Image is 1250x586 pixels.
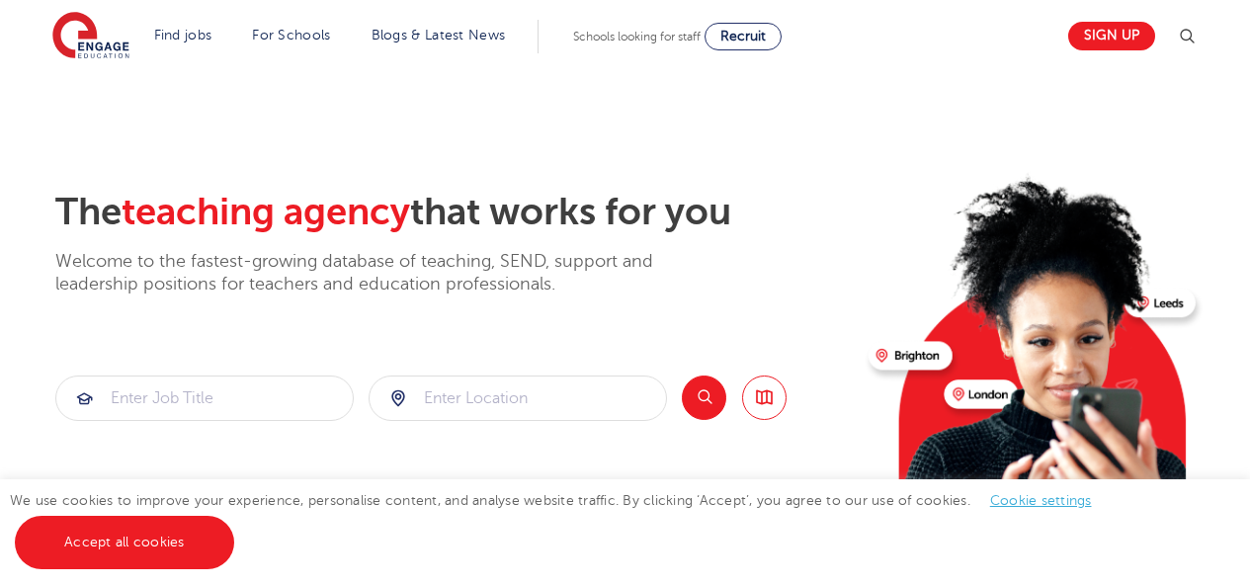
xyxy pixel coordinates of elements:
input: Submit [370,377,666,420]
p: Welcome to the fastest-growing database of teaching, SEND, support and leadership positions for t... [55,250,708,296]
a: Blogs & Latest News [372,28,506,42]
a: Sign up [1068,22,1155,50]
a: For Schools [252,28,330,42]
span: teaching agency [122,191,410,233]
span: Schools looking for staff [573,30,701,43]
div: Submit [55,376,354,421]
input: Submit [56,377,353,420]
a: Cookie settings [990,493,1092,508]
img: Engage Education [52,12,129,61]
a: Find jobs [154,28,212,42]
a: Accept all cookies [15,516,234,569]
div: Submit [369,376,667,421]
h2: The that works for you [55,190,853,235]
a: Recruit [705,23,782,50]
span: Recruit [720,29,766,43]
button: Search [682,376,726,420]
span: We use cookies to improve your experience, personalise content, and analyse website traffic. By c... [10,493,1112,549]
